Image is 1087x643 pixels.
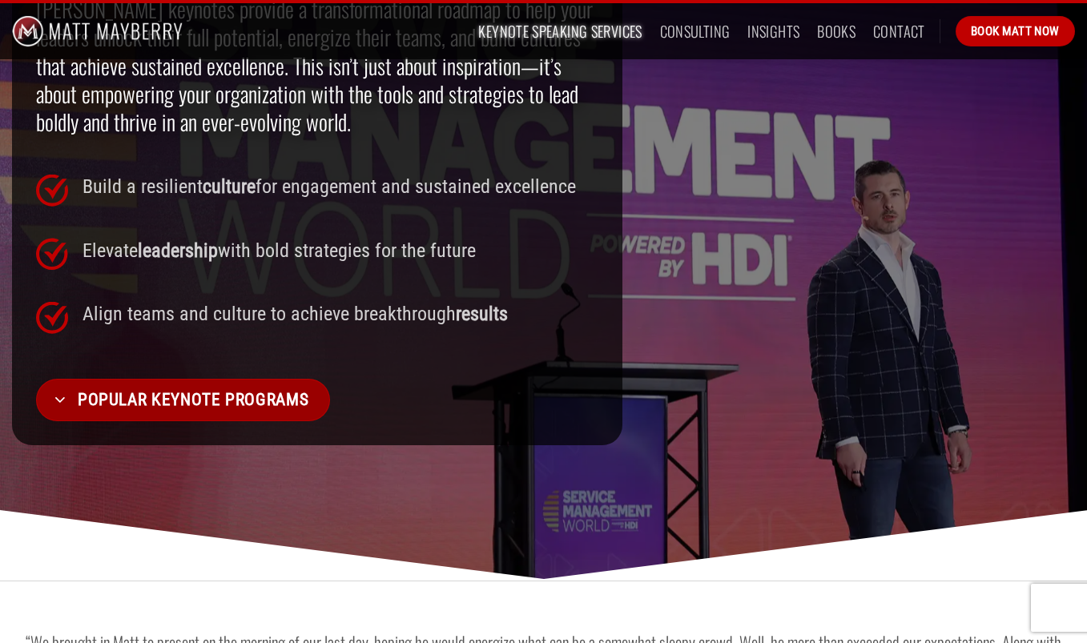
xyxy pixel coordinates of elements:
[203,175,256,198] strong: culture
[36,379,330,421] a: Popular Keynote Programs
[83,299,598,329] p: Align teams and culture to achieve breakthrough
[971,22,1060,41] span: Book Matt Now
[78,386,308,413] span: Popular Keynote Programs
[660,17,731,46] a: Consulting
[873,17,925,46] a: Contact
[83,171,598,202] p: Build a resilient for engagement and sustained excellence
[956,16,1075,46] a: Book Matt Now
[12,3,183,59] img: Matt Mayberry
[817,17,856,46] a: Books
[747,17,799,46] a: Insights
[138,239,218,262] strong: leadership
[83,235,598,266] p: Elevate with bold strategies for the future
[478,17,642,46] a: Keynote Speaking Services
[456,303,508,325] strong: results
